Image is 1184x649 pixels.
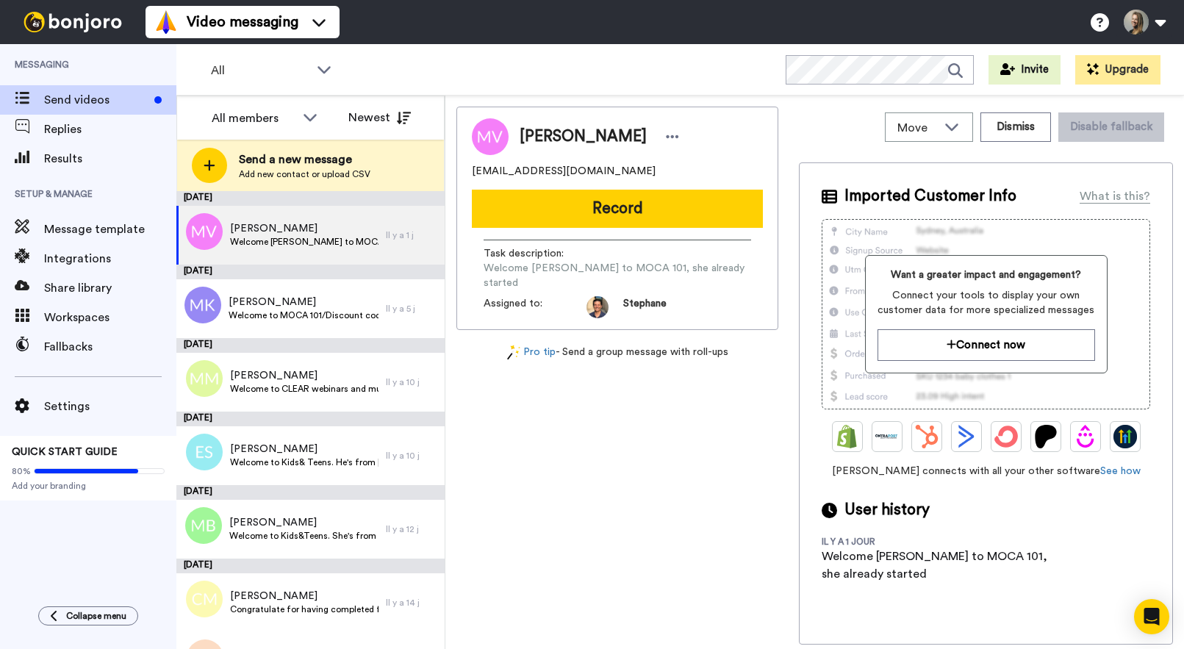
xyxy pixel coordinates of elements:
img: mm.png [186,360,223,397]
span: Integrations [44,250,176,268]
span: Add new contact or upload CSV [239,168,370,180]
span: Congratulate for having completed free intro course [230,603,378,615]
img: mb.png [185,507,222,544]
span: Stephane [623,296,667,318]
img: Image of Marie-Flore Vallieres [472,118,509,155]
span: All [211,62,309,79]
div: Open Intercom Messenger [1134,599,1169,634]
div: [DATE] [176,412,445,426]
span: Share library [44,279,176,297]
span: Connect your tools to display your own customer data for more specialized messages [878,288,1095,318]
span: 80% [12,465,31,477]
img: ActiveCampaign [955,425,978,448]
div: Il y a 10 j [386,450,437,462]
span: Want a greater impact and engagement? [878,268,1095,282]
span: Task description : [484,246,586,261]
span: Collapse menu [66,610,126,622]
div: [DATE] [176,485,445,500]
img: Shopify [836,425,859,448]
span: User history [844,499,930,521]
span: Welcome to Kids&Teens. She's from [GEOGRAPHIC_DATA], [GEOGRAPHIC_DATA] [229,530,378,542]
span: Send a new message [239,151,370,168]
span: Welcome to Kids& Teens. He's from [US_STATE], [GEOGRAPHIC_DATA] [230,456,379,468]
div: Il y a 14 j [386,597,437,609]
div: What is this? [1080,187,1150,205]
img: Ontraport [875,425,899,448]
div: il y a 1 jour [822,536,917,548]
button: Dismiss [980,112,1051,142]
span: Workspaces [44,309,176,326]
div: Il y a 10 j [386,376,437,388]
button: Disable fallback [1058,112,1164,142]
div: Il y a 12 j [386,523,437,535]
span: [PERSON_NAME] [229,515,378,530]
button: Invite [989,55,1061,85]
div: [DATE] [176,338,445,353]
img: Drip [1074,425,1097,448]
button: Record [472,190,763,228]
img: cm.png [186,581,223,617]
span: [EMAIL_ADDRESS][DOMAIN_NAME] [472,164,656,179]
span: Welcome to MOCA 101/Discount code CLEARtps50/Is also interested in MOCA 201. I told them the disc... [229,309,378,321]
img: da5f5293-2c7b-4288-972f-10acbc376891-1597253892.jpg [586,296,609,318]
button: Collapse menu [38,606,138,625]
button: Upgrade [1075,55,1160,85]
span: Welcome [PERSON_NAME] to MOCA 101, she already started [484,261,751,290]
img: mv.png [186,213,223,250]
span: Add your branding [12,480,165,492]
span: Move [897,119,937,137]
span: Welcome to CLEAR webinars and multiple courses from 101+201 [230,383,378,395]
span: [PERSON_NAME] [520,126,647,148]
div: [DATE] [176,265,445,279]
span: QUICK START GUIDE [12,447,118,457]
img: bj-logo-header-white.svg [18,12,128,32]
span: [PERSON_NAME] [230,368,378,383]
a: See how [1100,466,1141,476]
span: Message template [44,220,176,238]
span: [PERSON_NAME] [230,221,378,236]
div: Il y a 1 j [386,229,437,241]
div: Il y a 5 j [386,303,437,315]
span: Send videos [44,91,148,109]
span: [PERSON_NAME] [230,442,379,456]
span: Settings [44,398,176,415]
div: Welcome [PERSON_NAME] to MOCA 101, she already started [822,548,1057,583]
img: vm-color.svg [154,10,178,34]
span: Video messaging [187,12,298,32]
button: Connect now [878,329,1095,361]
span: Replies [44,121,176,138]
img: ConvertKit [994,425,1018,448]
img: GoHighLevel [1113,425,1137,448]
span: Results [44,150,176,168]
span: [PERSON_NAME] connects with all your other software [822,464,1150,478]
button: Newest [337,103,422,132]
span: Welcome [PERSON_NAME] to MOCA 101, she already started [230,236,378,248]
img: magic-wand.svg [507,345,520,360]
img: Patreon [1034,425,1058,448]
a: Pro tip [507,345,556,360]
div: [DATE] [176,191,445,206]
span: Fallbacks [44,338,176,356]
img: mk.png [184,287,221,323]
div: - Send a group message with roll-ups [456,345,778,360]
span: [PERSON_NAME] [230,589,378,603]
span: [PERSON_NAME] [229,295,378,309]
img: Hubspot [915,425,939,448]
span: Imported Customer Info [844,185,1016,207]
div: [DATE] [176,559,445,573]
span: Assigned to: [484,296,586,318]
img: es.png [186,434,223,470]
div: All members [212,110,295,127]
